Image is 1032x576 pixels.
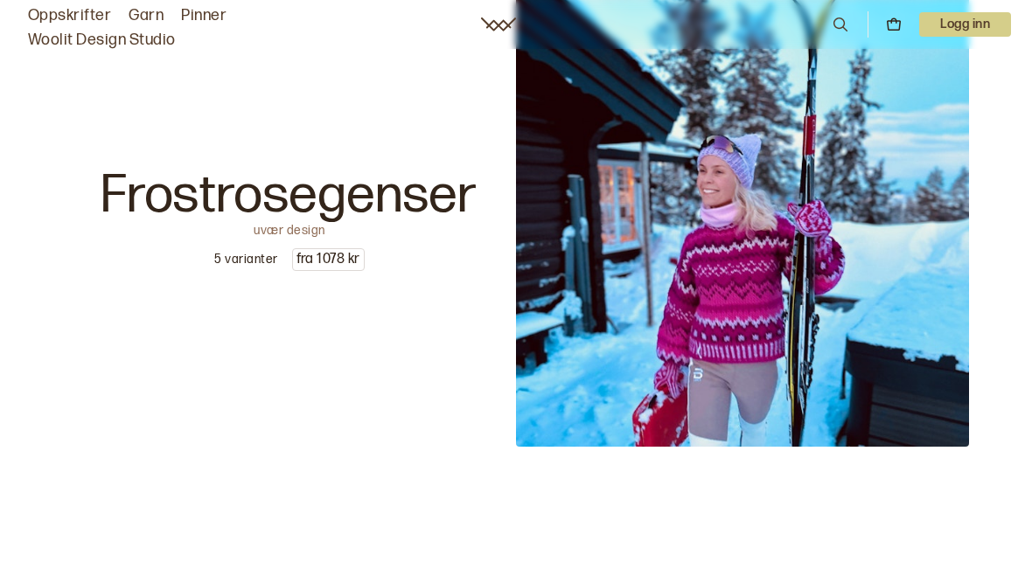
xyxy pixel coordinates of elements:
[481,17,516,31] a: Woolit
[214,251,277,268] p: 5 varianter
[293,249,364,270] p: fra 1078 kr
[254,222,324,234] p: uvær design
[129,3,164,28] a: Garn
[919,12,1011,37] button: User dropdown
[28,3,111,28] a: Oppskrifter
[101,170,478,222] p: Frostrosegenser
[919,12,1011,37] p: Logg inn
[28,28,176,52] a: Woolit Design Studio
[181,3,227,28] a: Pinner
